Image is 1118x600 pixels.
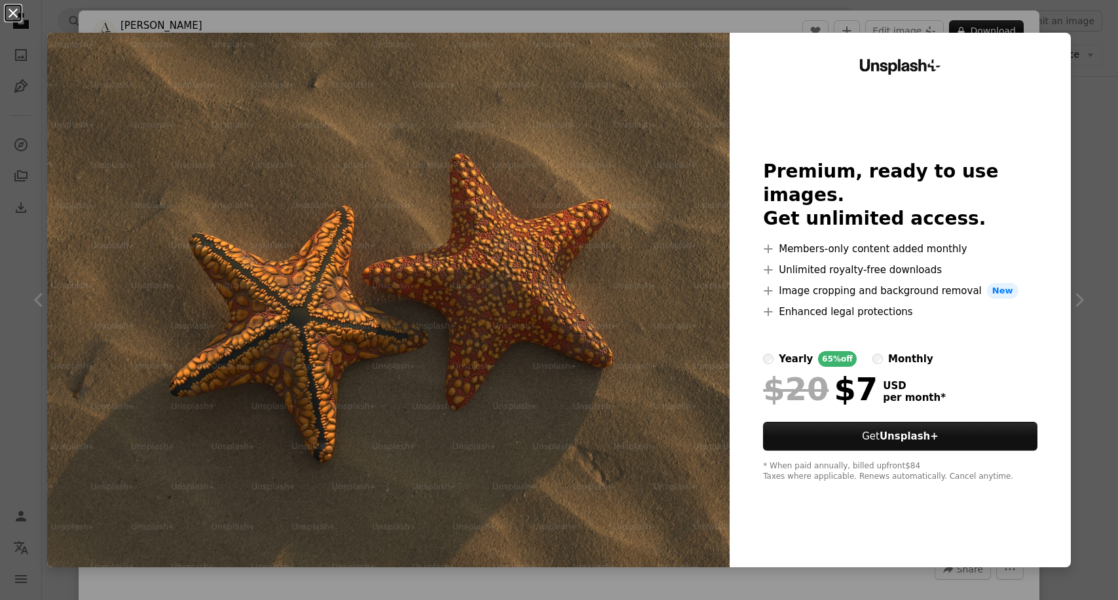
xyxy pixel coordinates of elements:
[888,351,933,367] div: monthly
[987,283,1018,299] span: New
[818,351,857,367] div: 65% off
[883,380,946,392] span: USD
[763,372,878,406] div: $7
[763,262,1037,278] li: Unlimited royalty-free downloads
[763,241,1037,257] li: Members-only content added monthly
[763,160,1037,231] h2: Premium, ready to use images. Get unlimited access.
[763,422,1037,451] button: GetUnsplash+
[763,354,773,364] input: yearly65%off
[880,430,939,442] strong: Unsplash+
[779,351,813,367] div: yearly
[872,354,883,364] input: monthly
[763,372,829,406] span: $20
[883,392,946,403] span: per month *
[763,283,1037,299] li: Image cropping and background removal
[763,304,1037,320] li: Enhanced legal protections
[763,461,1037,482] div: * When paid annually, billed upfront $84 Taxes where applicable. Renews automatically. Cancel any...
